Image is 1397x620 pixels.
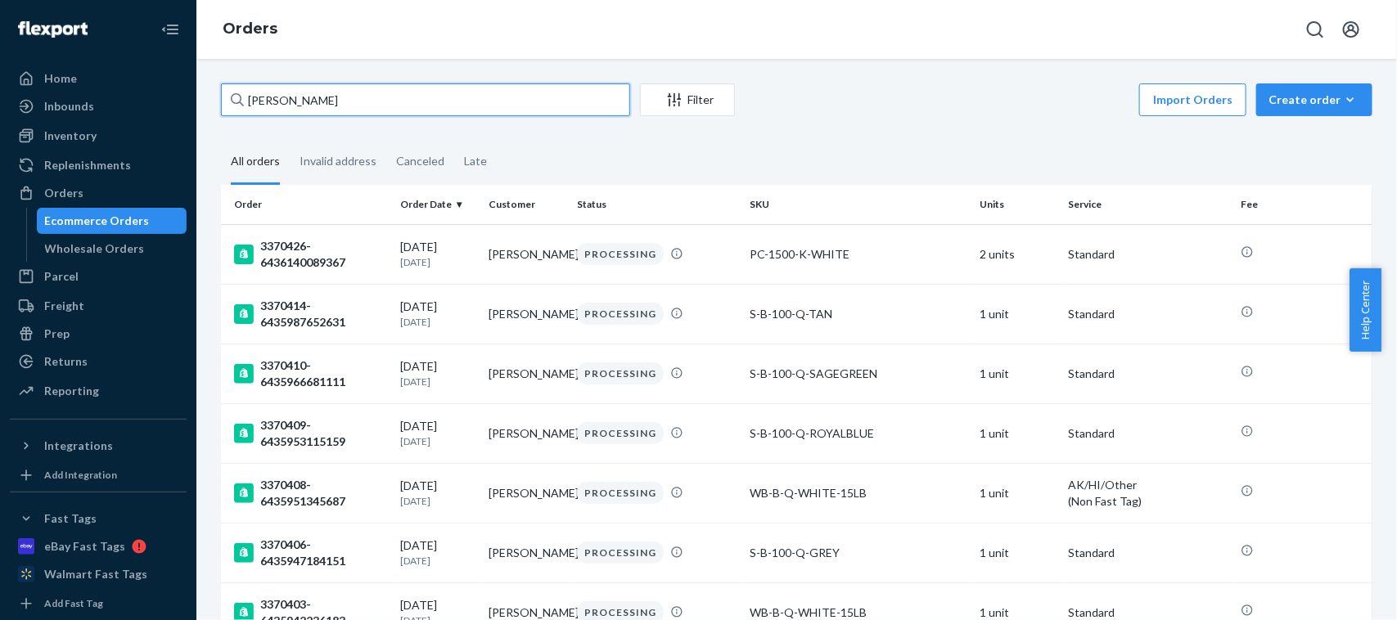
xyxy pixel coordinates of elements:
a: Ecommerce Orders [37,208,187,234]
p: [DATE] [400,375,475,389]
div: Home [44,70,77,87]
th: Order [221,185,394,224]
div: 3370408-6435951345687 [234,477,387,510]
a: Inventory [10,123,187,149]
button: Filter [640,83,735,116]
div: Invalid address [300,140,376,182]
p: Standard [1068,425,1228,442]
div: [DATE] [400,239,475,269]
div: Add Integration [44,468,117,482]
td: 1 unit [973,463,1061,523]
div: S-B-100-Q-GREY [750,545,967,561]
th: Service [1061,185,1234,224]
th: Status [570,185,743,224]
a: Freight [10,293,187,319]
p: [DATE] [400,434,475,448]
a: Inbounds [10,93,187,119]
p: Standard [1068,545,1228,561]
p: Standard [1068,306,1228,322]
div: Inventory [44,128,97,144]
p: Standard [1068,366,1228,382]
div: [DATE] [400,358,475,389]
a: Add Fast Tag [10,594,187,613]
td: 1 unit [973,523,1061,582]
div: Integrations [44,438,113,454]
button: Help Center [1350,268,1381,352]
button: Fast Tags [10,505,187,532]
th: Fee [1234,185,1372,224]
div: 3370414-6435987652631 [234,298,387,330]
div: 3370410-6435966681111 [234,357,387,390]
div: Filter [641,92,734,108]
div: Wholesale Orders [45,240,145,257]
div: S-B-100-Q-SAGEGREEN [750,366,967,382]
td: [PERSON_NAME] [482,224,570,284]
a: Add Integration [10,465,187,485]
div: Add Fast Tag [44,596,103,610]
button: Integrations [10,433,187,459]
a: Replenishments [10,152,187,178]
div: Walmart Fast Tags [44,566,147,582]
div: 3370426-6436140089367 [234,238,387,271]
div: PROCESSING [577,243,664,265]
td: 1 unit [973,403,1061,463]
div: Canceled [396,140,444,182]
div: Prep [44,326,70,342]
div: Replenishments [44,157,131,173]
td: 1 unit [973,344,1061,403]
a: Prep [10,321,187,347]
input: Search orders [221,83,630,116]
div: [DATE] [400,537,475,568]
a: Reporting [10,378,187,404]
a: eBay Fast Tags [10,533,187,559]
p: Standard [1068,246,1228,263]
a: Orders [10,180,187,206]
p: [DATE] [400,315,475,329]
ol: breadcrumbs [210,6,291,53]
div: WB-B-Q-WHITE-15LB [750,485,967,501]
div: 3370406-6435947184151 [234,537,387,569]
th: Order Date [394,185,482,224]
td: [PERSON_NAME] [482,344,570,403]
div: S-B-100-Q-TAN [750,306,967,322]
div: Returns [44,353,88,370]
div: (Non Fast Tag) [1068,493,1228,510]
div: Parcel [44,268,79,285]
th: Units [973,185,1061,224]
div: PROCESSING [577,303,664,325]
p: [DATE] [400,554,475,568]
td: [PERSON_NAME] [482,463,570,523]
div: eBay Fast Tags [44,538,125,555]
div: [DATE] [400,418,475,448]
button: Import Orders [1139,83,1246,116]
button: Create order [1256,83,1372,116]
a: Returns [10,348,187,375]
th: SKU [743,185,973,224]
div: PROCESSING [577,422,664,444]
div: Inbounds [44,98,94,115]
td: [PERSON_NAME] [482,403,570,463]
button: Open Search Box [1299,13,1332,46]
div: PROCESSING [577,362,664,384]
a: Home [10,65,187,92]
div: 3370409-6435953115159 [234,417,387,450]
p: [DATE] [400,494,475,508]
div: [DATE] [400,478,475,508]
p: AK/HI/Other [1068,477,1228,493]
div: PC-1500-K-WHITE [750,246,967,263]
div: Create order [1269,92,1360,108]
div: [DATE] [400,299,475,329]
div: S-B-100-Q-ROYALBLUE [750,425,967,442]
button: Open account menu [1335,13,1368,46]
button: Close Navigation [154,13,187,46]
td: 2 units [973,224,1061,284]
div: Late [464,140,487,182]
div: PROCESSING [577,482,664,504]
a: Orders [223,20,277,38]
div: Orders [44,185,83,201]
div: Ecommerce Orders [45,213,150,229]
img: Flexport logo [18,21,88,38]
td: 1 unit [973,284,1061,344]
div: Customer [489,197,564,211]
